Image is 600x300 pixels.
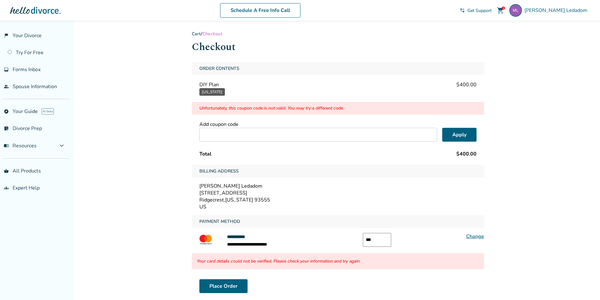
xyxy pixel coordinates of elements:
span: menu_book [4,143,9,148]
div: / [192,31,484,37]
span: DIY Plan [199,81,219,88]
a: Cart [192,31,201,37]
span: expand_more [58,142,66,150]
img: mollykhall@duck.com [509,4,522,17]
span: Payment Method [197,215,243,228]
span: shopping_basket [4,168,9,173]
span: inbox [4,67,9,72]
span: groups [4,185,9,190]
div: Your card details could not be verified. Please check your information and try again. [192,253,484,269]
div: [STREET_ADDRESS] [199,190,477,196]
span: Forms Inbox [13,66,41,73]
span: phone_in_talk [460,8,465,13]
div: [PERSON_NAME] Ledadom [199,183,477,190]
span: shopping_cart [497,7,504,14]
span: AI beta [42,108,54,115]
span: Add coupon code [199,121,238,128]
div: US [199,203,477,210]
span: Resources [4,142,37,149]
span: flag_2 [4,33,9,38]
div: Ridgecrest , [US_STATE] 93555 [199,196,477,203]
iframe: Chat Widget [569,270,600,300]
span: explore [4,109,9,114]
span: Billing Address [197,165,241,178]
span: Get Support [467,8,492,14]
span: Checkout [203,31,222,37]
span: list_alt_check [4,126,9,131]
span: $400.00 [456,150,477,157]
div: Unfortunately, this coupon code is not valid. You may try a different code. [192,102,484,115]
img: MASTERCARD [192,233,220,246]
div: 1 [502,7,505,10]
h1: Checkout [192,39,484,55]
span: $400.00 [456,81,477,88]
span: people [4,84,9,89]
span: Total [199,150,211,157]
a: phone_in_talkGet Support [460,8,492,14]
button: Place Order [199,279,248,293]
span: [PERSON_NAME] Ledadom [524,7,590,14]
span: Order Contents [197,62,242,75]
button: [US_STATE] [199,88,225,96]
button: Apply [442,128,477,142]
a: Schedule A Free Info Call [220,3,300,18]
a: Change [466,233,484,240]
